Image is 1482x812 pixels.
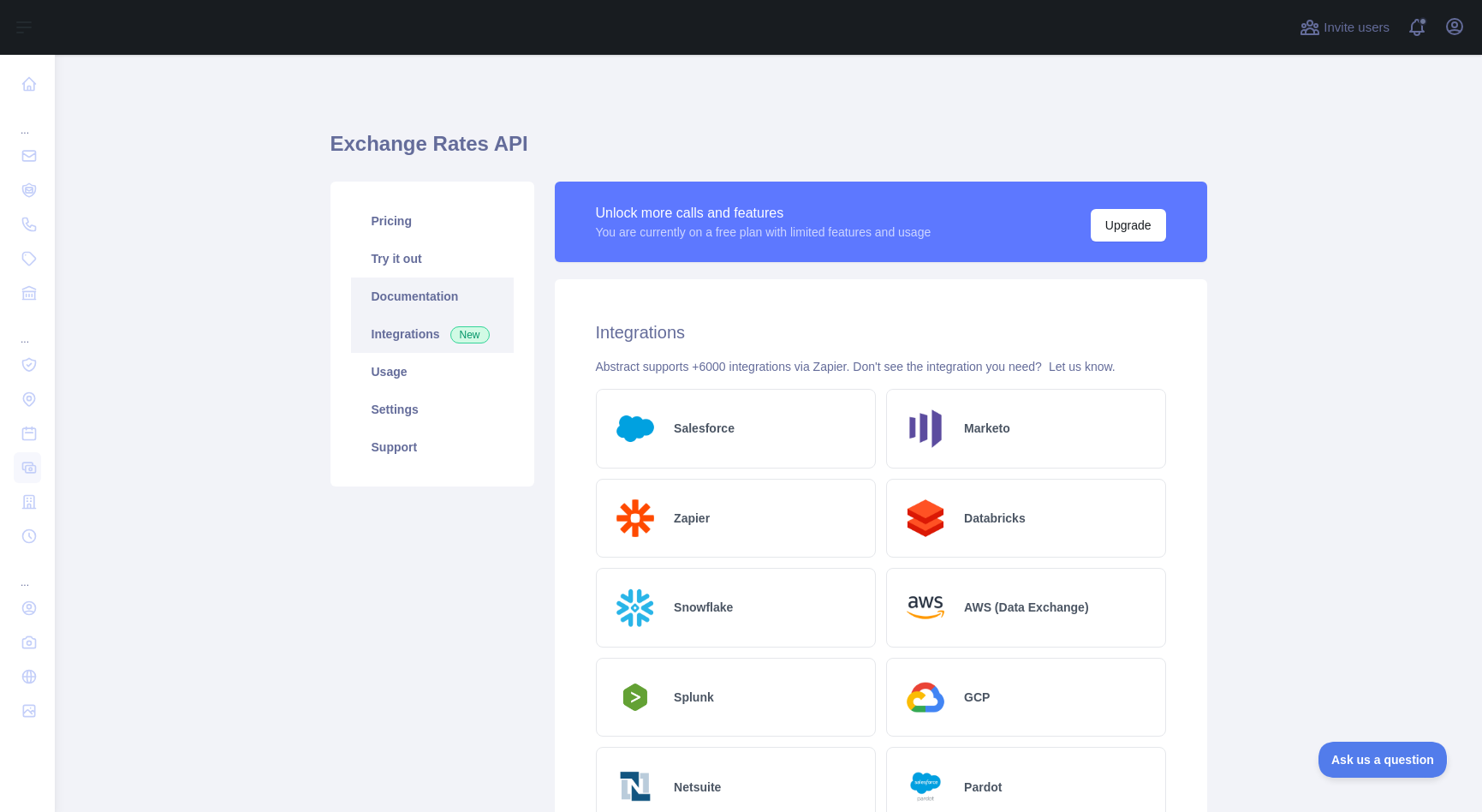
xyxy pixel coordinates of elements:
div: ... [14,312,41,346]
h2: Netsuite [674,779,721,796]
a: Pricing [351,202,514,240]
a: Settings [351,391,514,428]
div: Abstract supports +6000 integrations via Zapier. Don't see the integration you need? [596,358,1166,375]
img: Logo [610,678,661,716]
h2: Integrations [596,320,1166,344]
button: Upgrade [1091,209,1166,242]
h1: Exchange Rates API [330,130,1207,171]
div: You are currently on a free plan with limited features and usage [596,224,931,241]
h2: Snowflake [674,599,733,616]
a: Integrations New [351,315,514,353]
button: Invite users [1296,14,1393,41]
h2: GCP [964,689,990,706]
img: Logo [901,582,951,633]
img: Logo [901,672,951,723]
img: Logo [610,403,661,454]
a: Try it out [351,240,514,278]
iframe: Toggle Customer Support [1318,742,1448,778]
h2: Databricks [964,510,1026,527]
img: Logo [901,493,951,544]
h2: Zapier [674,510,710,527]
h2: Salesforce [674,420,735,437]
div: ... [14,555,41,589]
img: Logo [610,493,661,544]
h2: Splunk [674,689,714,706]
span: New [450,326,490,343]
span: Invite users [1324,18,1390,38]
h2: AWS (Data Exchange) [964,599,1088,616]
div: ... [14,103,41,137]
img: Logo [610,761,661,812]
a: Usage [351,353,514,391]
a: Let us know. [1049,360,1116,373]
h2: Marketo [964,420,1010,437]
a: Documentation [351,278,514,315]
img: Logo [901,403,951,454]
h2: Pardot [964,779,1002,796]
div: Unlock more calls and features [596,203,931,224]
a: Support [351,428,514,466]
img: Logo [901,761,951,812]
img: Logo [610,582,661,633]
